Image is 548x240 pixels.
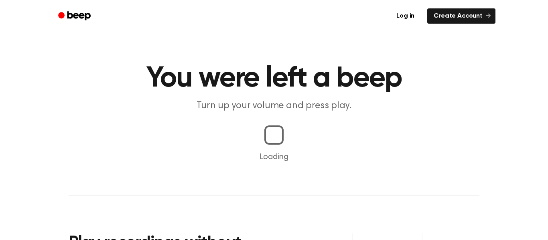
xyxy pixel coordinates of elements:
[388,7,422,25] a: Log in
[53,8,98,24] a: Beep
[120,99,428,113] p: Turn up your volume and press play.
[427,8,495,24] a: Create Account
[10,151,538,163] p: Loading
[69,64,479,93] h1: You were left a beep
